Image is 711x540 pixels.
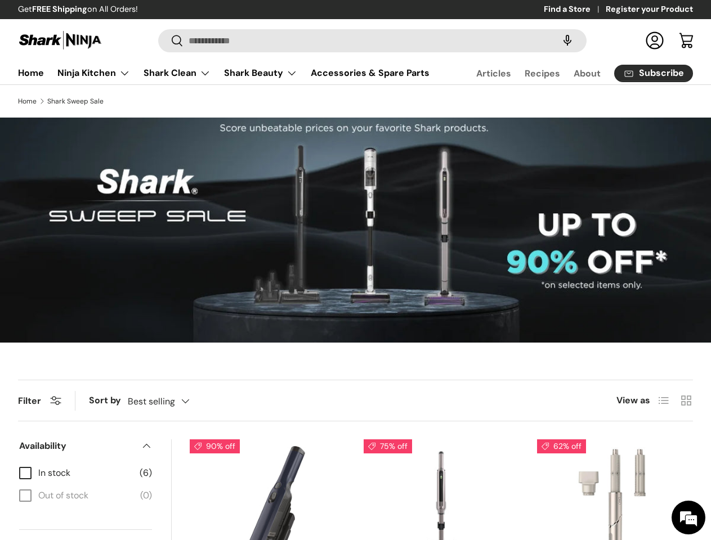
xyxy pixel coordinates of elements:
a: Articles [476,62,511,84]
a: Recipes [525,62,560,84]
a: Subscribe [614,65,693,82]
a: Home [18,98,37,105]
span: 75% off [364,439,412,453]
a: Home [18,62,44,84]
span: Best selling [128,396,175,407]
a: Find a Store [544,3,606,16]
nav: Breadcrumbs [18,96,693,106]
a: Shark Clean [144,62,211,84]
speech-search-button: Search by voice [549,28,585,53]
a: Accessories & Spare Parts [311,62,430,84]
span: (6) [140,466,152,480]
summary: Shark Clean [137,62,217,84]
span: Subscribe [639,69,684,78]
label: Sort by [89,394,128,407]
span: (0) [140,489,152,502]
a: Register your Product [606,3,693,16]
nav: Secondary [449,62,693,84]
summary: Ninja Kitchen [51,62,137,84]
img: Shark Ninja Philippines [18,29,102,51]
a: About [574,62,601,84]
nav: Primary [18,62,430,84]
span: 62% off [537,439,586,453]
span: Out of stock [38,489,133,502]
a: Shark Sweep Sale [47,98,104,105]
a: Shark Beauty [224,62,297,84]
a: Ninja Kitchen [57,62,130,84]
summary: Availability [19,426,152,466]
button: Best selling [128,391,212,411]
span: View as [616,394,650,407]
span: Filter [18,395,41,407]
span: 90% off [190,439,240,453]
strong: FREE Shipping [32,4,87,14]
span: Availability [19,439,134,453]
span: In stock [38,466,133,480]
p: Get on All Orders! [18,3,138,16]
summary: Shark Beauty [217,62,304,84]
button: Filter [18,395,61,407]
